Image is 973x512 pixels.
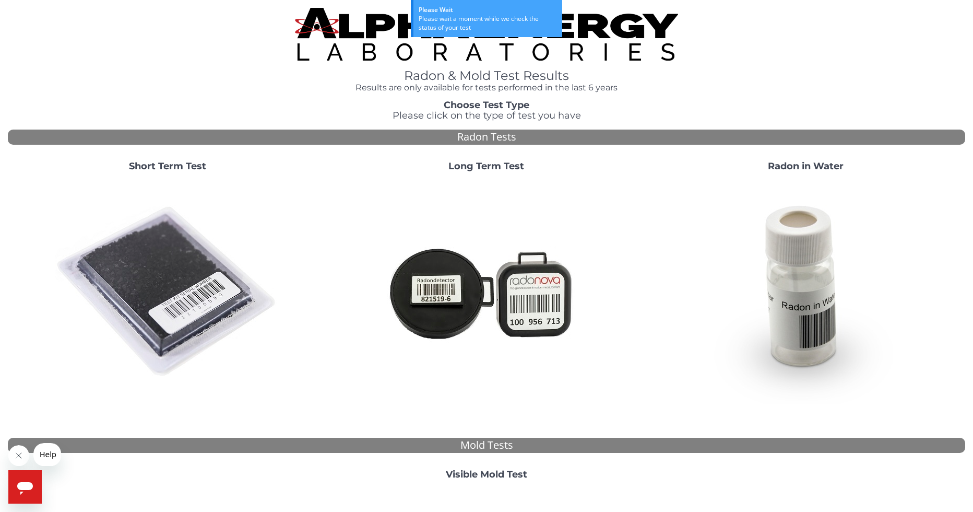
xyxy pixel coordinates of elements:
[419,14,557,32] div: Please wait a moment while we check the status of your test
[444,99,529,111] strong: Choose Test Type
[8,130,965,145] div: Radon Tests
[129,160,206,172] strong: Short Term Test
[374,180,599,404] img: Radtrak2vsRadtrak3.jpg
[55,180,280,404] img: ShortTerm.jpg
[8,470,42,504] iframe: Button to launch messaging window
[693,180,918,404] img: RadoninWater.jpg
[295,83,678,92] h4: Results are only available for tests performed in the last 6 years
[419,5,557,14] div: Please Wait
[446,469,527,480] strong: Visible Mold Test
[448,160,524,172] strong: Long Term Test
[393,110,581,121] span: Please click on the type of test you have
[768,160,844,172] strong: Radon in Water
[33,443,61,466] iframe: Message from company
[8,445,29,466] iframe: Close message
[295,69,678,83] h1: Radon & Mold Test Results
[295,8,678,61] img: TightCrop.jpg
[8,438,965,453] div: Mold Tests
